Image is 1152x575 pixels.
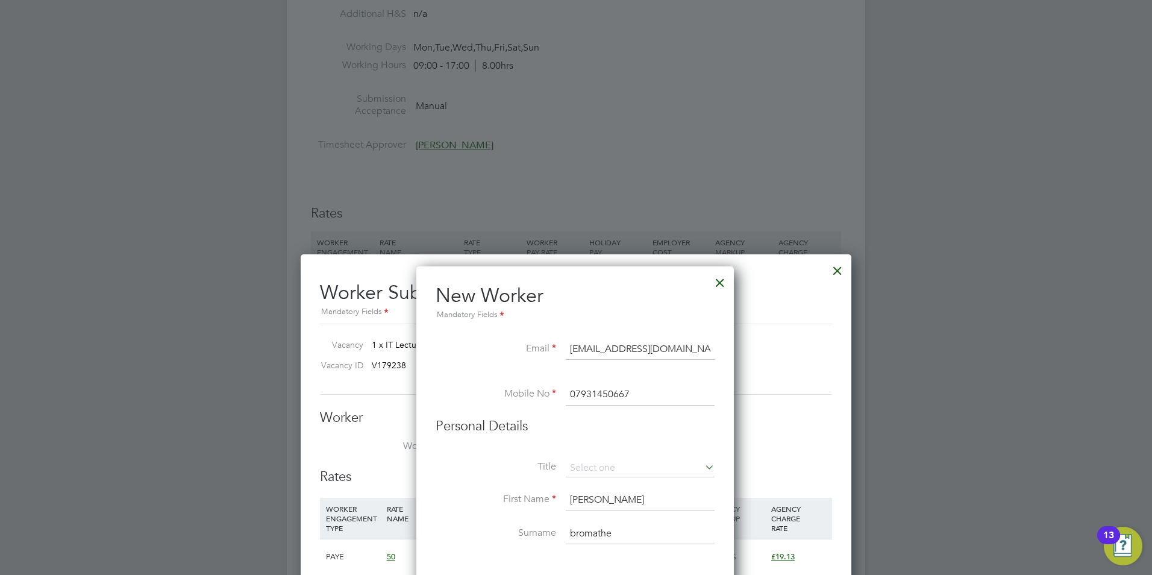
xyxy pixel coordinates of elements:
span: V179238 [372,360,406,371]
label: Worker [320,440,440,453]
div: Mandatory Fields [320,306,832,319]
h2: Worker Submission [320,271,832,319]
label: Surname [436,527,556,539]
span: £19.13 [771,551,795,562]
label: Email [436,342,556,355]
h2: New Worker [436,283,715,322]
h3: Personal Details [436,418,715,435]
div: AGENCY MARKUP [707,498,768,529]
h3: Worker [320,409,832,427]
label: Mobile No [436,388,556,400]
span: 50 [387,551,395,562]
div: AGENCY CHARGE RATE [768,498,829,539]
label: Vacancy ID [315,360,363,371]
label: Vacancy [315,339,363,350]
div: Mandatory Fields [436,309,715,322]
span: 1 x IT Lecturer (incl. esports) [372,339,480,350]
div: WORKER ENGAGEMENT TYPE [323,498,384,539]
div: 13 [1103,535,1114,551]
label: First Name [436,493,556,506]
input: Select one [566,459,715,477]
h3: Rates [320,468,832,486]
div: RATE NAME [384,498,465,529]
div: PAYE [323,539,384,574]
button: Open Resource Center, 13 new notifications [1104,527,1142,565]
label: Title [436,460,556,473]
